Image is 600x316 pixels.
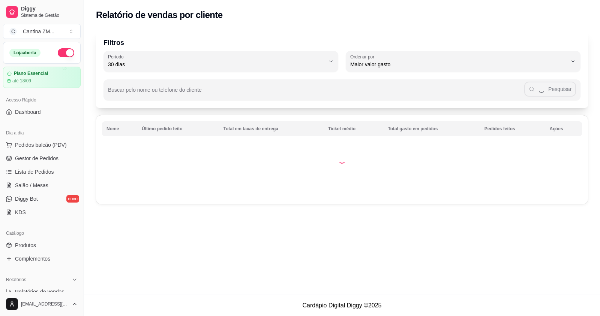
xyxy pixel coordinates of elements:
span: Relatórios [6,277,26,283]
span: KDS [15,209,26,216]
label: Período [108,54,126,60]
button: Select a team [3,24,81,39]
a: DiggySistema de Gestão [3,3,81,21]
div: Cantina ZM ... [23,28,54,35]
span: Lista de Pedidos [15,168,54,176]
a: KDS [3,206,81,218]
footer: Cardápio Digital Diggy © 2025 [84,295,600,316]
span: Complementos [15,255,50,262]
div: Catálogo [3,227,81,239]
div: Acesso Rápido [3,94,81,106]
div: Loading [338,156,346,164]
span: Maior valor gasto [350,61,567,68]
a: Diggy Botnovo [3,193,81,205]
div: Dia a dia [3,127,81,139]
a: Complementos [3,253,81,265]
article: Plano Essencial [14,71,48,76]
span: 30 dias [108,61,325,68]
h2: Relatório de vendas por cliente [96,9,223,21]
a: Salão / Mesas [3,179,81,191]
button: Ordenar porMaior valor gasto [346,51,580,72]
button: Alterar Status [58,48,74,57]
button: [EMAIL_ADDRESS][DOMAIN_NAME] [3,295,81,313]
span: Dashboard [15,108,41,116]
span: Salão / Mesas [15,182,48,189]
span: C [9,28,17,35]
span: Diggy [21,6,78,12]
button: Período30 dias [103,51,338,72]
span: Diggy Bot [15,195,38,203]
a: Lista de Pedidos [3,166,81,178]
span: [EMAIL_ADDRESS][DOMAIN_NAME] [21,301,69,307]
a: Dashboard [3,106,81,118]
span: Produtos [15,241,36,249]
input: Buscar pelo nome ou telefone do cliente [108,89,524,97]
span: Gestor de Pedidos [15,155,58,162]
a: Relatórios de vendas [3,286,81,298]
a: Plano Essencialaté 18/09 [3,67,81,88]
span: Pedidos balcão (PDV) [15,141,67,149]
label: Ordenar por [350,54,377,60]
a: Gestor de Pedidos [3,152,81,164]
span: Relatórios de vendas [15,288,64,295]
button: Pedidos balcão (PDV) [3,139,81,151]
div: Loja aberta [9,49,40,57]
article: até 18/09 [12,78,31,84]
p: Filtros [103,37,580,48]
span: Sistema de Gestão [21,12,78,18]
a: Produtos [3,239,81,251]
